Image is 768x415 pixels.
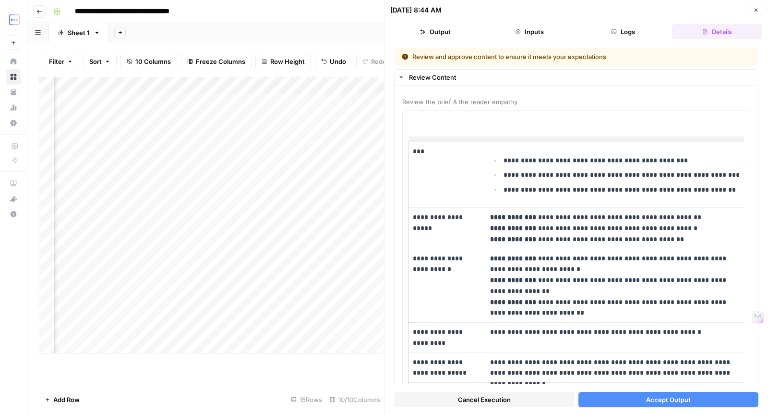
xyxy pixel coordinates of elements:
span: Accept Output [646,395,691,404]
button: Inputs [484,24,575,39]
button: Filter [43,54,79,69]
span: 10 Columns [135,57,171,66]
img: TripleDart Logo [6,11,23,28]
button: Output [390,24,480,39]
button: Help + Support [6,207,21,222]
span: Undo [330,57,346,66]
span: Review the brief & the reader empathy [402,97,750,107]
button: Row Height [255,54,311,69]
a: Settings [6,115,21,131]
button: Details [672,24,762,39]
span: Sort [89,57,102,66]
div: 15 Rows [287,392,326,407]
button: Cancel Execution [394,392,575,407]
span: Add Row [53,395,80,404]
span: Redo [371,57,386,66]
button: What's new? [6,191,21,207]
span: Filter [49,57,64,66]
span: Freeze Columns [196,57,245,66]
button: Review Content [395,70,758,85]
div: What's new? [6,192,21,206]
a: Usage [6,100,21,115]
a: AirOps Academy [6,176,21,191]
a: Home [6,54,21,69]
div: Review Content [409,73,752,82]
button: 10 Columns [120,54,177,69]
a: Your Data [6,85,21,100]
a: Sheet 1 [49,23,108,42]
button: Undo [315,54,352,69]
span: Cancel Execution [458,395,511,404]
button: Workspace: TripleDart [6,8,21,32]
div: Review and approve content to ensure it meets your expectations [402,52,679,61]
button: Freeze Columns [181,54,252,69]
a: Browse [6,69,21,85]
button: Redo [356,54,393,69]
div: 10/10 Columns [326,392,384,407]
button: Add Row [39,392,85,407]
div: Sheet 1 [68,28,90,37]
button: Sort [83,54,117,69]
span: Row Height [270,57,305,66]
button: Logs [578,24,669,39]
div: [DATE] 8:44 AM [390,5,442,15]
button: Accept Output [578,392,759,407]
